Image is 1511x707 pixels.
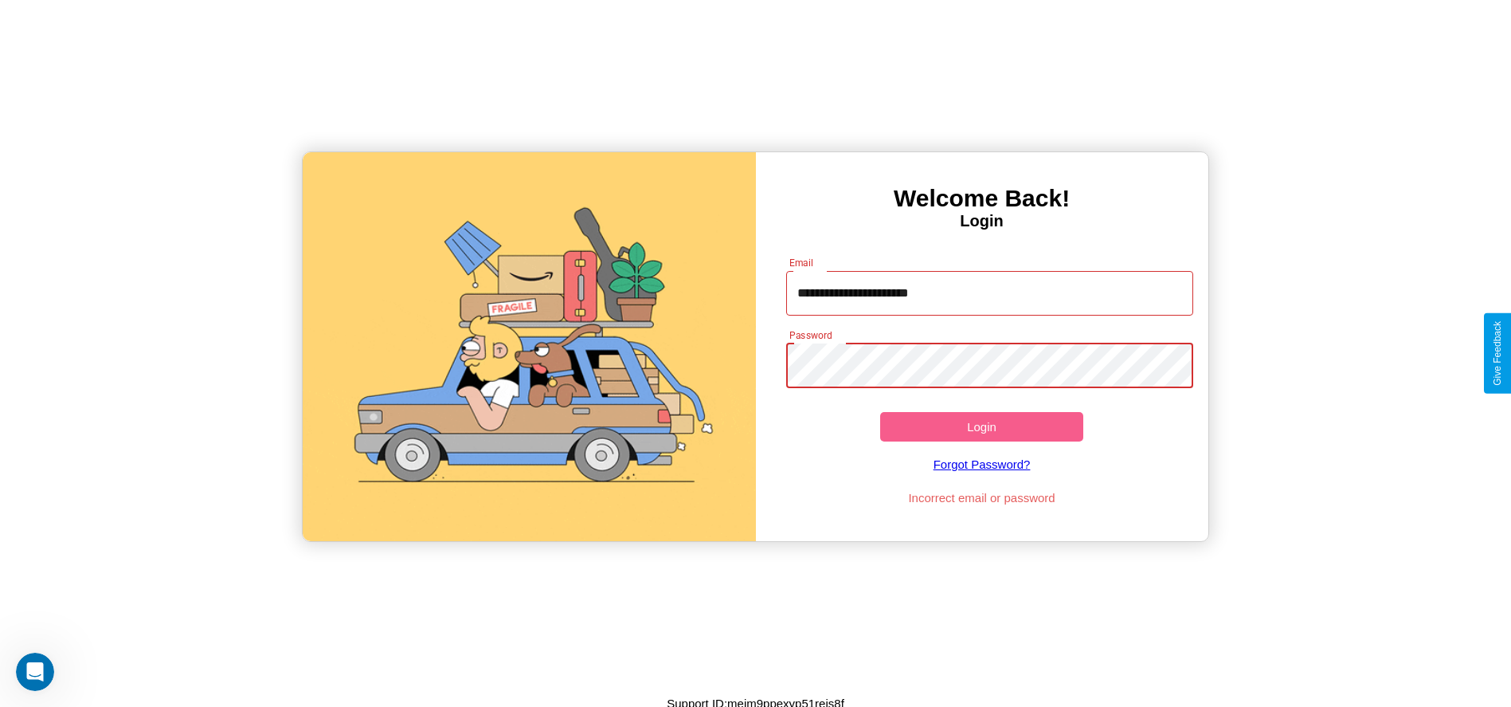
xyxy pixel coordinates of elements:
p: Incorrect email or password [778,487,1185,509]
label: Email [789,256,814,269]
h3: Welcome Back! [756,185,1208,212]
div: Give Feedback [1492,321,1503,386]
h4: Login [756,212,1208,230]
iframe: Intercom live chat [16,653,54,691]
img: gif [303,152,755,541]
label: Password [789,328,832,342]
a: Forgot Password? [778,442,1185,487]
button: Login [880,412,1084,442]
